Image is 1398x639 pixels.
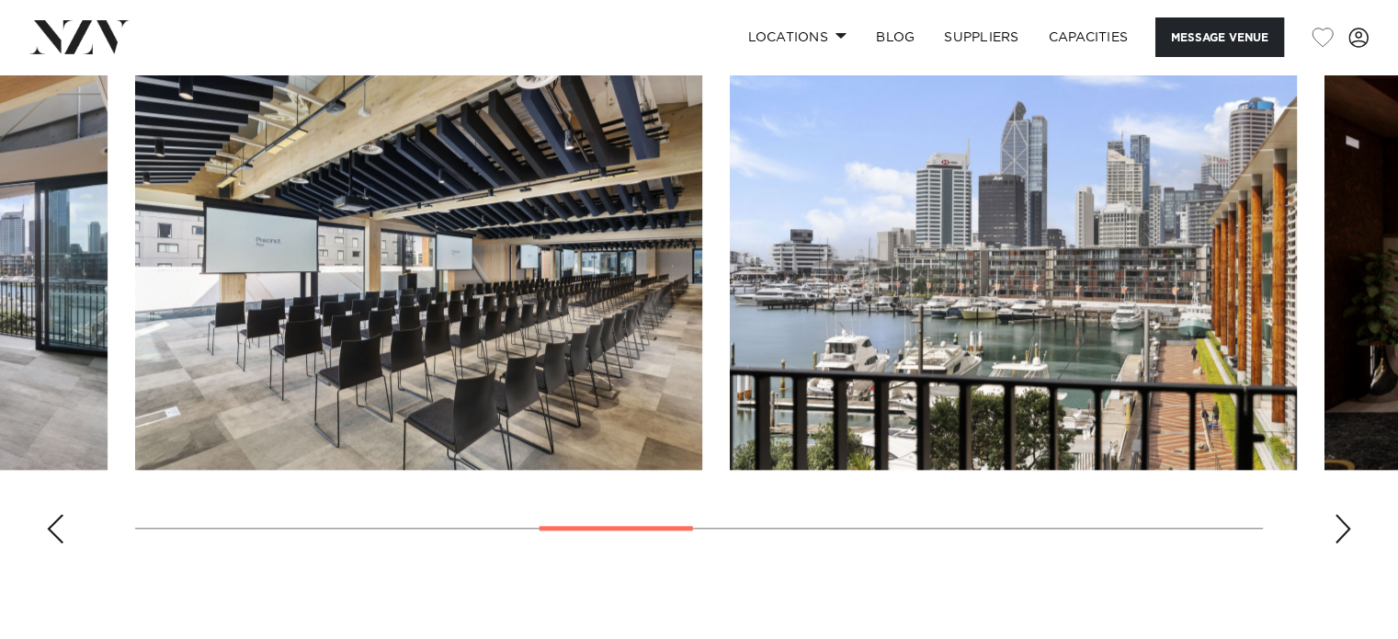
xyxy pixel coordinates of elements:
[135,53,702,470] swiper-slide: 6 / 14
[730,53,1297,470] swiper-slide: 7 / 14
[1155,17,1284,57] button: Message Venue
[861,17,929,57] a: BLOG
[929,17,1033,57] a: SUPPLIERS
[733,17,861,57] a: Locations
[29,20,130,53] img: nzv-logo.png
[1034,17,1143,57] a: Capacities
